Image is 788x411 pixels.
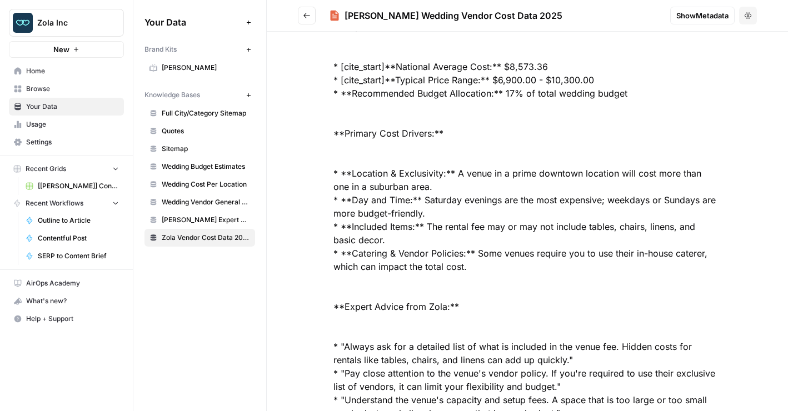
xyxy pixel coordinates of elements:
[162,215,250,225] span: [PERSON_NAME] Expert Advice Articles
[21,247,124,265] a: SERP to Content Brief
[9,292,124,310] button: What's new?
[144,59,255,77] a: [PERSON_NAME]
[162,108,250,118] span: Full City/Category Sitemap
[26,66,119,76] span: Home
[162,233,250,243] span: Zola Vendor Cost Data 2025
[38,233,119,243] span: Contentful Post
[26,278,119,288] span: AirOps Academy
[162,179,250,189] span: Wedding Cost Per Location
[144,158,255,176] a: Wedding Budget Estimates
[162,144,250,154] span: Sitemap
[162,63,250,73] span: [PERSON_NAME]
[9,80,124,98] a: Browse
[9,274,124,292] a: AirOps Academy
[26,102,119,112] span: Your Data
[298,7,316,24] button: Go back
[144,229,255,247] a: Zola Vendor Cost Data 2025
[26,164,66,174] span: Recent Grids
[38,215,119,225] span: Outline to Article
[9,116,124,133] a: Usage
[37,17,104,28] span: Zola Inc
[26,137,119,147] span: Settings
[9,9,124,37] button: Workspace: Zola Inc
[162,197,250,207] span: Wedding Vendor General Sitemap
[21,177,124,195] a: [[PERSON_NAME]] Content Creation
[144,122,255,140] a: Quotes
[53,44,69,55] span: New
[162,162,250,172] span: Wedding Budget Estimates
[9,310,124,328] button: Help + Support
[144,104,255,122] a: Full City/Category Sitemap
[144,16,242,29] span: Your Data
[21,212,124,229] a: Outline to Article
[38,251,119,261] span: SERP to Content Brief
[9,41,124,58] button: New
[144,90,200,100] span: Knowledge Bases
[144,176,255,193] a: Wedding Cost Per Location
[26,314,119,324] span: Help + Support
[9,133,124,151] a: Settings
[162,126,250,136] span: Quotes
[38,181,119,191] span: [[PERSON_NAME]] Content Creation
[144,211,255,229] a: [PERSON_NAME] Expert Advice Articles
[13,13,33,33] img: Zola Inc Logo
[144,44,177,54] span: Brand Kits
[9,293,123,309] div: What's new?
[144,193,255,211] a: Wedding Vendor General Sitemap
[345,9,562,22] div: [PERSON_NAME] Wedding Vendor Cost Data 2025
[9,161,124,177] button: Recent Grids
[670,7,735,24] button: ShowMetadata
[9,195,124,212] button: Recent Workflows
[9,62,124,80] a: Home
[26,119,119,129] span: Usage
[9,98,124,116] a: Your Data
[676,10,729,21] span: Show Metadata
[26,84,119,94] span: Browse
[21,229,124,247] a: Contentful Post
[26,198,83,208] span: Recent Workflows
[144,140,255,158] a: Sitemap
